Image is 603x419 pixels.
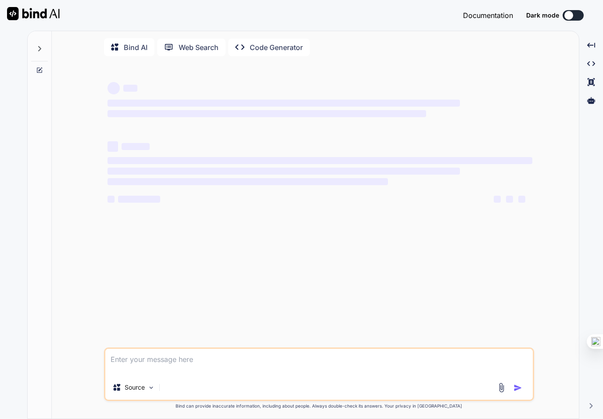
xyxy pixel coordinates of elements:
[179,42,219,53] p: Web Search
[108,110,426,117] span: ‌
[108,168,460,175] span: ‌
[108,196,115,203] span: ‌
[496,383,506,393] img: attachment
[591,337,600,346] img: one_i.png
[104,403,534,409] p: Bind can provide inaccurate information, including about people. Always double-check its answers....
[147,384,155,391] img: Pick Models
[463,11,513,20] span: Documentation
[108,141,118,152] span: ‌
[513,383,522,392] img: icon
[124,42,147,53] p: Bind AI
[108,157,532,164] span: ‌
[108,178,388,185] span: ‌
[463,10,513,21] button: Documentation
[108,100,460,107] span: ‌
[494,196,501,203] span: ‌
[7,7,60,20] img: Bind AI
[123,85,137,92] span: ‌
[118,196,160,203] span: ‌
[125,383,145,392] p: Source
[526,11,559,20] span: Dark mode
[518,196,525,203] span: ‌
[250,42,303,53] p: Code Generator
[506,196,513,203] span: ‌
[108,82,120,94] span: ‌
[122,143,150,150] span: ‌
